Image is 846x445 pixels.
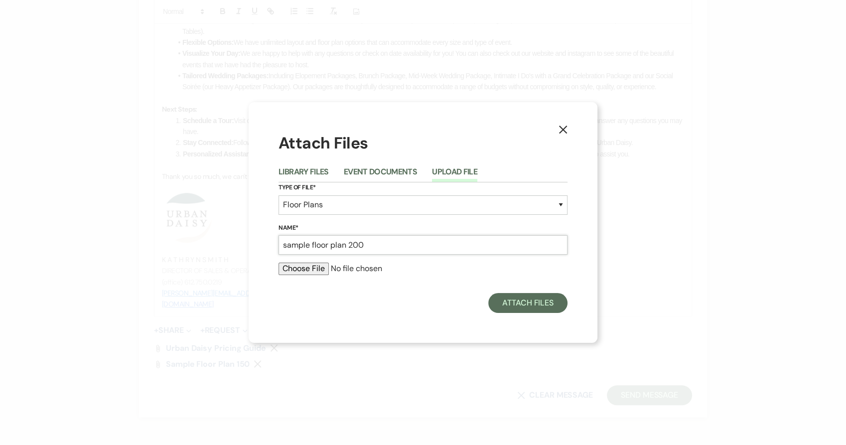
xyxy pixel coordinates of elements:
[279,182,567,193] label: Type of File*
[488,293,567,313] button: Attach Files
[344,168,417,182] button: Event Documents
[279,223,567,234] label: Name*
[432,168,477,182] button: Upload File
[279,132,567,154] h1: Attach Files
[279,168,329,182] button: Library Files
